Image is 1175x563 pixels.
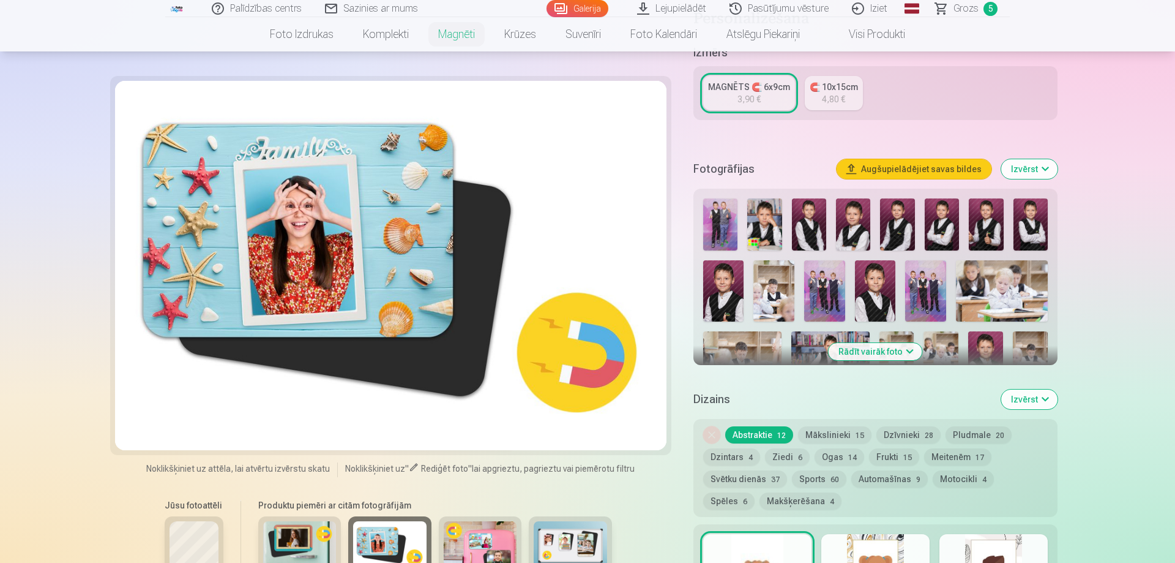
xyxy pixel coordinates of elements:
button: Abstraktie12 [725,426,793,444]
span: Noklikšķiniet uz [345,464,405,474]
span: 6 [798,453,802,462]
button: Motocikli4 [933,470,994,488]
span: " [468,464,472,474]
span: 9 [916,475,920,484]
a: MAGNĒTS 🧲 6x9cm3,90 € [703,76,795,110]
span: 37 [771,475,780,484]
span: 17 [975,453,984,462]
span: 28 [925,431,933,440]
h5: Fotogrāfijas [693,161,827,178]
button: Makšķerēšana4 [759,493,841,510]
button: Frukti15 [869,448,919,466]
a: Magnēti [423,17,490,51]
button: Rādīt vairāk foto [829,343,922,360]
a: Foto kalendāri [616,17,712,51]
button: Meitenēm17 [924,448,991,466]
span: 6 [743,497,747,506]
button: Augšupielādējiet savas bildes [837,159,991,179]
span: 15 [903,453,912,462]
span: 5 [983,2,998,16]
a: Komplekti [348,17,423,51]
a: Atslēgu piekariņi [712,17,815,51]
img: /fa1 [170,5,184,12]
span: 60 [830,475,839,484]
a: Krūzes [490,17,551,51]
span: 15 [856,431,864,440]
span: 4 [830,497,834,506]
span: Rediģēt foto [421,464,468,474]
div: 🧲 10x15cm [810,81,858,93]
button: Dzintars4 [703,448,760,466]
div: 4,80 € [822,93,845,105]
span: Noklikšķiniet uz attēla, lai atvērtu izvērstu skatu [146,463,330,475]
span: lai apgrieztu, pagrieztu vai piemērotu filtru [472,464,635,474]
a: Visi produkti [815,17,920,51]
button: Automašīnas9 [851,470,928,488]
span: 4 [982,475,987,484]
a: Suvenīri [551,17,616,51]
span: 14 [848,453,857,462]
span: 12 [777,431,786,440]
a: 🧲 10x15cm4,80 € [805,76,863,110]
button: Dzīvnieki28 [876,426,941,444]
h6: Produktu piemēri ar citām fotogrāfijām [253,499,617,512]
button: Ogas14 [815,448,864,466]
span: Grozs [953,1,979,16]
button: Pludmale20 [946,426,1012,444]
button: Sports60 [792,470,846,488]
button: Izvērst [1001,390,1057,409]
div: MAGNĒTS 🧲 6x9cm [708,81,790,93]
span: 4 [748,453,753,462]
button: Mākslinieki15 [798,426,871,444]
button: Izvērst [1001,159,1057,179]
h5: Dizains [693,391,991,408]
h5: Izmērs [693,44,1057,61]
button: Spēles6 [703,493,755,510]
div: 3,90 € [737,93,761,105]
button: Ziedi6 [765,448,810,466]
a: Foto izdrukas [255,17,348,51]
span: 20 [996,431,1004,440]
button: Svētku dienās37 [703,470,787,488]
h6: Jūsu fotoattēli [165,499,223,512]
span: " [405,464,409,474]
